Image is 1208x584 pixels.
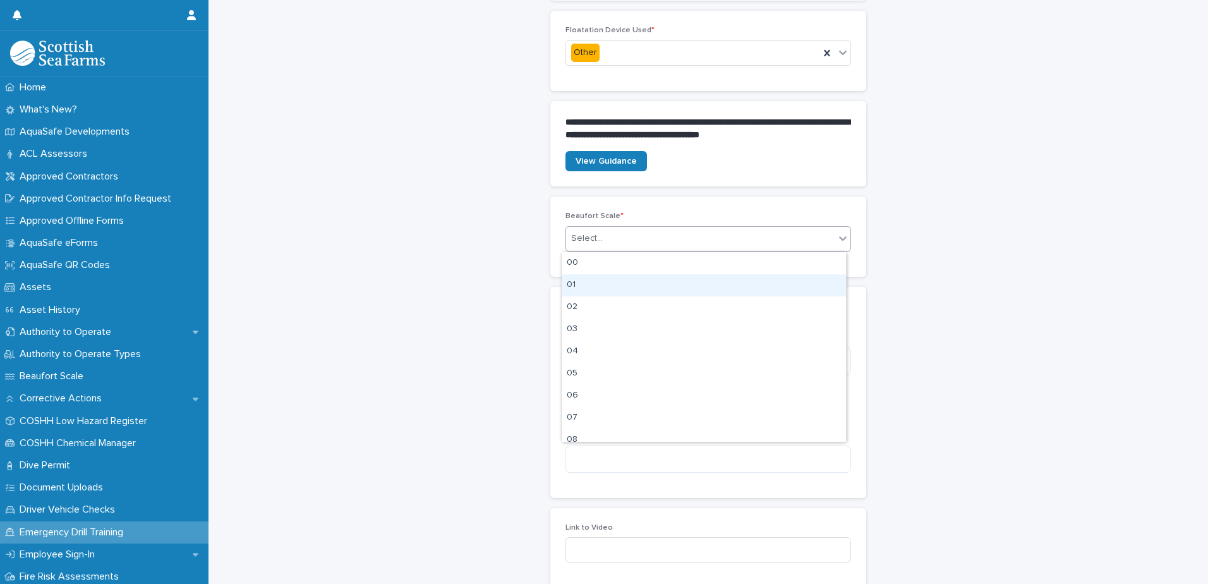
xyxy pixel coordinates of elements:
p: Dive Permit [15,459,80,471]
p: Beaufort Scale [15,370,94,382]
p: What's New? [15,104,87,116]
p: Driver Vehicle Checks [15,504,125,516]
p: Emergency Drill Training [15,526,133,538]
p: Employee Sign-In [15,549,105,561]
p: Fire Risk Assessments [15,571,129,583]
p: Authority to Operate [15,326,121,338]
div: 07 [562,407,846,429]
p: Document Uploads [15,482,113,494]
p: Approved Contractor Info Request [15,193,181,205]
div: 03 [562,319,846,341]
span: Beaufort Scale [565,212,624,220]
p: AquaSafe eForms [15,237,108,249]
div: 04 [562,341,846,363]
div: 02 [562,296,846,319]
p: Home [15,82,56,94]
p: Approved Contractors [15,171,128,183]
p: Corrective Actions [15,392,112,405]
p: COSHH Low Hazard Register [15,415,157,427]
div: 05 [562,363,846,385]
p: Approved Offline Forms [15,215,134,227]
p: Asset History [15,304,90,316]
a: View Guidance [565,151,647,171]
p: Assets [15,281,61,293]
span: Link to Video [565,524,613,532]
span: View Guidance [576,157,637,166]
p: Authority to Operate Types [15,348,151,360]
div: 01 [562,274,846,296]
div: 08 [562,429,846,451]
div: Select... [571,232,603,245]
span: Floatation Device Used [565,27,655,34]
p: AquaSafe QR Codes [15,259,120,271]
div: 06 [562,385,846,407]
img: bPIBxiqnSb2ggTQWdOVV [10,40,105,66]
p: AquaSafe Developments [15,126,140,138]
p: ACL Assessors [15,148,97,160]
div: 00 [562,252,846,274]
p: COSHH Chemical Manager [15,437,146,449]
div: Other [571,44,600,62]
